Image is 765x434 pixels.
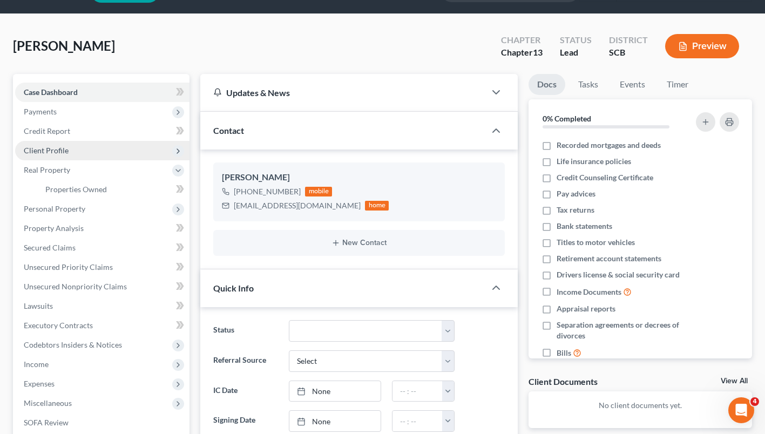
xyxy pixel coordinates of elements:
button: New Contact [222,239,496,247]
span: Credit Report [24,126,70,135]
span: Real Property [24,165,70,174]
div: Chapter [501,34,543,46]
a: View All [721,377,748,385]
span: 13 [533,47,543,57]
input: -- : -- [392,411,443,431]
span: 4 [750,397,759,406]
span: Credit Counseling Certificate [557,172,653,183]
div: Status [560,34,592,46]
span: Personal Property [24,204,85,213]
a: Executory Contracts [15,316,189,335]
span: Recorded mortgages and deeds [557,140,661,151]
span: SOFA Review [24,418,69,427]
iframe: Intercom live chat [728,397,754,423]
span: Tax returns [557,205,594,215]
div: Updates & News [213,87,472,98]
span: Bills [557,348,571,358]
a: Events [611,74,654,95]
div: [EMAIL_ADDRESS][DOMAIN_NAME] [234,200,361,211]
a: SOFA Review [15,413,189,432]
span: Separation agreements or decrees of divorces [557,320,687,341]
div: home [365,201,389,211]
div: [PHONE_NUMBER] [234,186,301,197]
a: Timer [658,74,697,95]
span: Property Analysis [24,223,84,233]
strong: 0% Completed [543,114,591,123]
div: Chapter [501,46,543,59]
span: Executory Contracts [24,321,93,330]
div: Client Documents [529,376,598,387]
span: Codebtors Insiders & Notices [24,340,122,349]
a: None [289,411,380,431]
span: Retirement account statements [557,253,661,264]
span: Lawsuits [24,301,53,310]
span: Life insurance policies [557,156,631,167]
span: Secured Claims [24,243,76,252]
div: SCB [609,46,648,59]
a: Lawsuits [15,296,189,316]
span: Bank statements [557,221,612,232]
p: No client documents yet. [537,400,743,411]
label: Status [208,320,283,342]
span: Titles to motor vehicles [557,237,635,248]
span: Payments [24,107,57,116]
span: Pay advices [557,188,595,199]
span: Miscellaneous [24,398,72,408]
span: Drivers license & social security card [557,269,680,280]
span: Contact [213,125,244,135]
a: Secured Claims [15,238,189,257]
label: Referral Source [208,350,283,372]
a: Unsecured Nonpriority Claims [15,277,189,296]
a: None [289,381,380,402]
a: Case Dashboard [15,83,189,102]
span: Income Documents [557,287,621,297]
a: Credit Report [15,121,189,141]
a: Unsecured Priority Claims [15,257,189,277]
span: Unsecured Nonpriority Claims [24,282,127,291]
label: Signing Date [208,410,283,432]
a: Property Analysis [15,219,189,238]
label: IC Date [208,381,283,402]
input: -- : -- [392,381,443,402]
a: Tasks [570,74,607,95]
div: [PERSON_NAME] [222,171,496,184]
span: Unsecured Priority Claims [24,262,113,272]
button: Preview [665,34,739,58]
span: Income [24,360,49,369]
span: Appraisal reports [557,303,615,314]
a: Docs [529,74,565,95]
div: District [609,34,648,46]
div: mobile [305,187,332,196]
span: Properties Owned [45,185,107,194]
div: Lead [560,46,592,59]
span: Client Profile [24,146,69,155]
span: Expenses [24,379,55,388]
span: Quick Info [213,283,254,293]
span: [PERSON_NAME] [13,38,115,53]
span: Case Dashboard [24,87,78,97]
a: Properties Owned [37,180,189,199]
